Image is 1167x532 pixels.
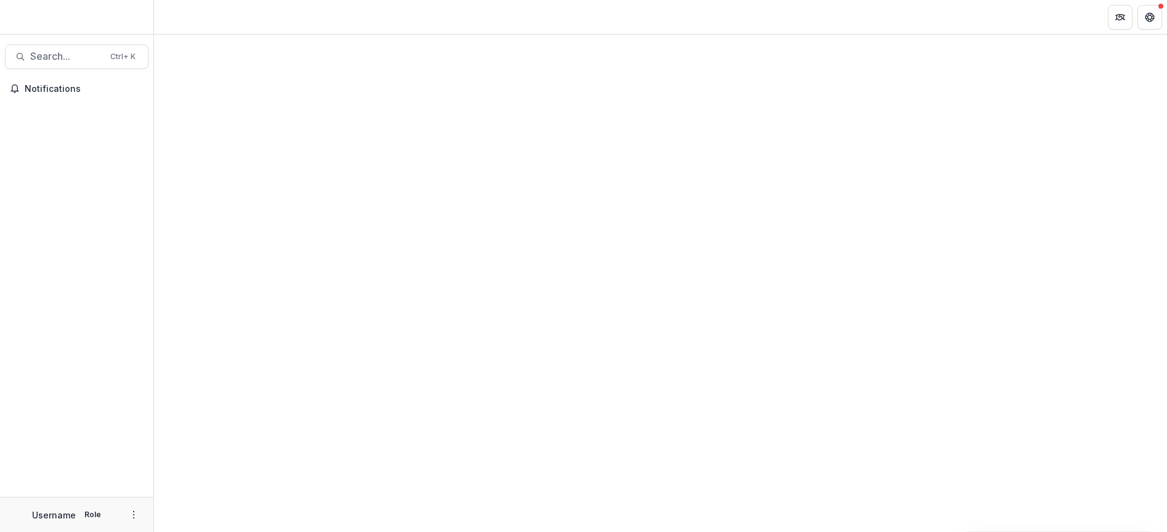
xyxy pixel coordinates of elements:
span: Search... [30,51,103,62]
button: Notifications [5,79,148,99]
span: Notifications [25,84,144,94]
button: Partners [1108,5,1132,30]
p: Role [81,509,105,520]
button: Search... [5,44,148,69]
button: More [126,507,141,522]
div: Ctrl + K [108,50,138,63]
button: Get Help [1137,5,1162,30]
p: Username [32,509,76,522]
